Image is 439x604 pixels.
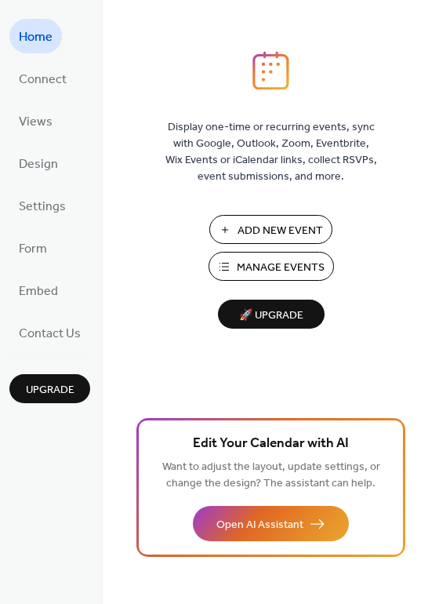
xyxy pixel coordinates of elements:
span: 🚀 Upgrade [227,305,315,326]
a: Embed [9,273,67,307]
a: Connect [9,61,76,96]
span: Embed [19,279,58,304]
span: Form [19,237,47,262]
img: logo_icon.svg [252,51,288,90]
span: Contact Us [19,322,81,347]
span: Settings [19,195,66,220]
a: Views [9,104,62,138]
a: Design [9,146,67,180]
span: Design [19,152,58,177]
span: Views [19,110,53,135]
span: Upgrade [26,382,74,398]
span: Open AI Assistant [216,517,303,533]
span: Want to adjust the layout, update settings, or change the design? The assistant can help. [162,457,380,494]
span: Display one-time or recurring events, sync with Google, Outlook, Zoom, Eventbrite, Wix Events or ... [165,119,377,185]
span: Connect [19,67,67,93]
span: Manage Events [237,260,325,276]
button: Add New Event [209,215,332,244]
span: Edit Your Calendar with AI [193,433,349,455]
a: Form [9,231,56,265]
span: Add New Event [238,223,323,239]
button: Upgrade [9,374,90,403]
span: Home [19,25,53,50]
button: 🚀 Upgrade [218,300,325,329]
button: Open AI Assistant [193,506,349,541]
button: Manage Events [209,252,334,281]
a: Contact Us [9,315,90,350]
a: Settings [9,188,75,223]
a: Home [9,19,62,53]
